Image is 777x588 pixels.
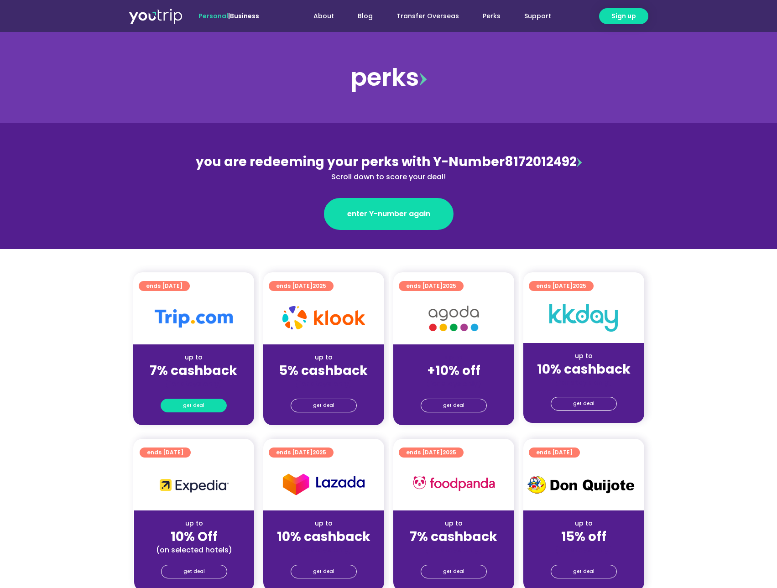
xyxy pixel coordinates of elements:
a: get deal [161,399,227,412]
a: get deal [161,565,227,578]
a: Perks [471,8,512,25]
span: get deal [313,565,334,578]
strong: 10% Off [171,528,218,546]
span: ends [DATE] [406,281,456,291]
a: ends [DATE] [139,281,190,291]
span: Personal [198,11,228,21]
div: (for stays only) [401,545,507,555]
div: (for stays only) [531,545,637,555]
span: ends [DATE] [147,448,183,458]
span: 2025 [443,448,456,456]
div: 8172012492 [191,152,587,182]
span: 2025 [443,282,456,290]
span: | [198,11,259,21]
div: (for stays only) [531,378,637,387]
span: get deal [313,399,334,412]
div: up to [401,519,507,528]
span: ends [DATE] [536,448,573,458]
strong: 10% cashback [537,360,631,378]
a: Sign up [599,8,648,24]
a: Business [230,11,259,21]
a: Transfer Overseas [385,8,471,25]
span: you are redeeming your perks with Y-Number [196,153,505,171]
a: get deal [551,565,617,578]
nav: Menu [284,8,563,25]
span: get deal [573,565,594,578]
a: get deal [551,397,617,411]
strong: 7% cashback [150,362,237,380]
a: get deal [291,399,357,412]
a: ends [DATE]2025 [269,448,334,458]
div: up to [141,519,247,528]
div: (on selected hotels) [141,545,247,555]
span: ends [DATE] [536,281,586,291]
div: (for stays only) [141,379,247,389]
span: ends [DATE] [406,448,456,458]
span: get deal [183,399,204,412]
span: get deal [443,399,464,412]
a: get deal [421,399,487,412]
strong: 10% cashback [277,528,370,546]
span: get deal [443,565,464,578]
a: enter Y-number again [324,198,454,230]
div: up to [271,519,377,528]
span: 2025 [313,448,326,456]
div: (for stays only) [271,545,377,555]
a: ends [DATE] [140,448,191,458]
span: ends [DATE] [146,281,183,291]
div: (for stays only) [271,379,377,389]
a: About [302,8,346,25]
a: get deal [291,565,357,578]
div: Scroll down to score your deal! [191,172,587,182]
a: ends [DATE] [529,448,580,458]
span: ends [DATE] [276,448,326,458]
span: Sign up [611,11,636,21]
strong: +10% off [427,362,480,380]
span: get deal [183,565,205,578]
div: up to [531,351,637,361]
strong: 15% off [561,528,606,546]
a: ends [DATE]2025 [399,281,464,291]
span: up to [445,353,462,362]
div: up to [531,519,637,528]
span: ends [DATE] [276,281,326,291]
span: enter Y-number again [347,208,430,219]
span: 2025 [573,282,586,290]
div: up to [141,353,247,362]
a: Support [512,8,563,25]
a: ends [DATE]2025 [399,448,464,458]
a: Blog [346,8,385,25]
a: get deal [421,565,487,578]
div: (for stays only) [401,379,507,389]
a: ends [DATE]2025 [529,281,594,291]
span: get deal [573,397,594,410]
div: up to [271,353,377,362]
strong: 7% cashback [410,528,497,546]
strong: 5% cashback [279,362,368,380]
span: 2025 [313,282,326,290]
a: ends [DATE]2025 [269,281,334,291]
